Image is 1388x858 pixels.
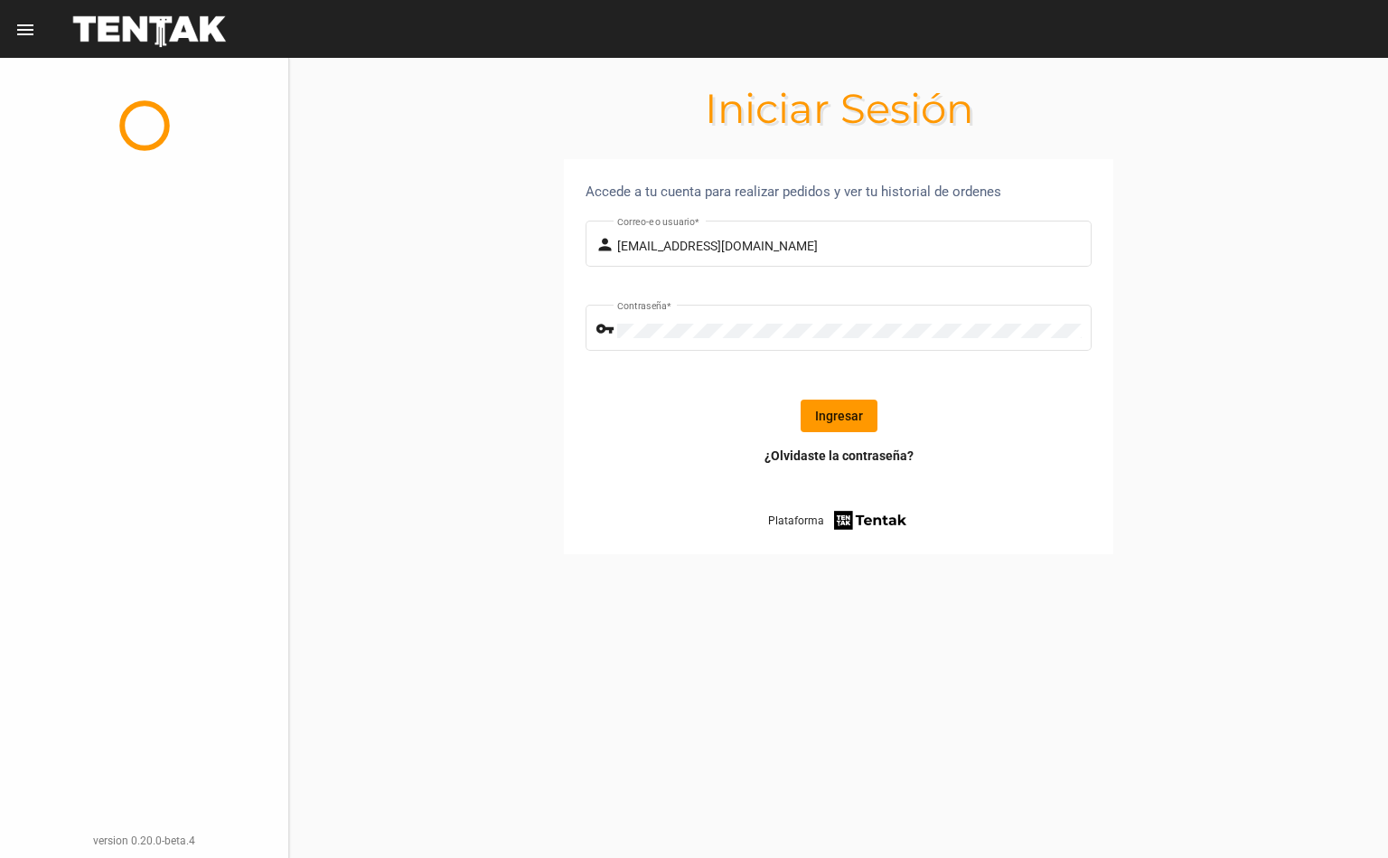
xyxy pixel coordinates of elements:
img: tentak-firm.png [831,508,909,533]
span: Plataforma [768,512,824,530]
a: Plataforma [768,508,910,533]
div: Accede a tu cuenta para realizar pedidos y ver tu historial de ordenes [586,181,1092,203]
div: version 0.20.0-beta.4 [14,832,274,850]
mat-icon: person [596,234,617,256]
h1: Iniciar Sesión [289,94,1388,123]
mat-icon: menu [14,19,36,41]
button: Ingresar [801,400,877,432]
mat-icon: vpn_key [596,318,617,340]
a: ¿Olvidaste la contraseña? [764,447,914,465]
